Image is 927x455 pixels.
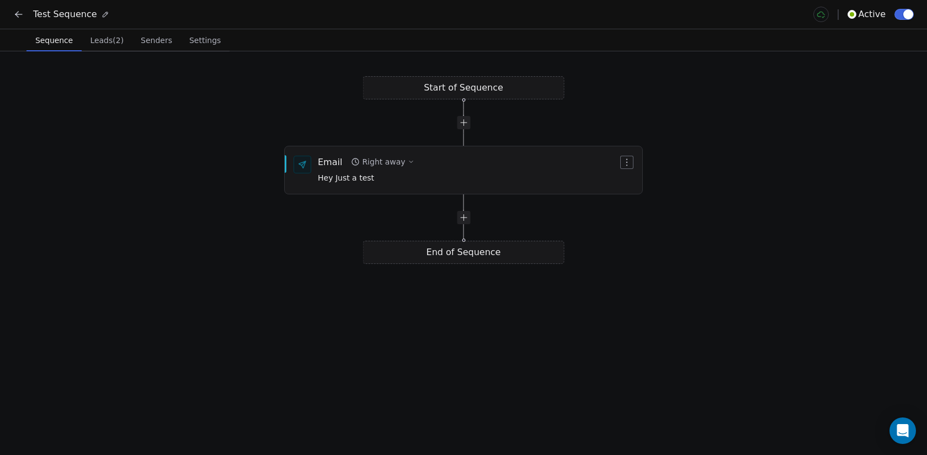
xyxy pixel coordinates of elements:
[284,146,643,194] div: EmailRight awayHey Just a test
[889,417,916,444] div: Open Intercom Messenger
[318,156,342,168] div: Email
[136,33,177,48] span: Senders
[33,8,97,21] span: Test Sequence
[363,76,564,99] div: Start of Sequence
[859,8,886,21] span: Active
[347,154,418,170] button: Right away
[363,241,564,264] div: End of Sequence
[185,33,225,48] span: Settings
[362,156,405,167] div: Right away
[86,33,128,48] span: Leads (2)
[318,172,414,184] span: Hey Just a test
[31,33,77,48] span: Sequence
